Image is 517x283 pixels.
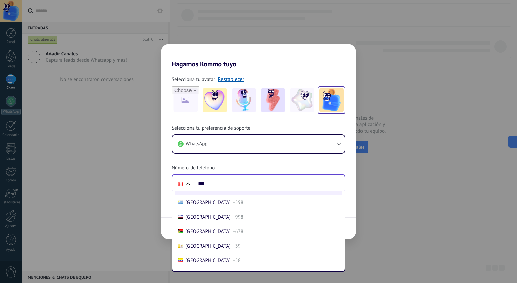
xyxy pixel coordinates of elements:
span: [GEOGRAPHIC_DATA] [185,257,231,264]
span: Selecciona tu preferencia de soporte [172,125,250,132]
span: +998 [233,214,243,220]
img: -3.jpeg [261,88,285,112]
h2: Hagamos Kommo tuyo [161,44,356,68]
a: Restablecer [218,76,244,83]
img: -4.jpeg [290,88,314,112]
span: Número de teléfono [172,165,215,171]
span: WhatsApp [186,141,207,147]
span: Selecciona tu avatar [172,76,215,83]
span: +58 [233,257,241,264]
img: -2.jpeg [232,88,256,112]
span: [GEOGRAPHIC_DATA] [185,199,231,206]
span: [GEOGRAPHIC_DATA] [185,243,231,249]
span: [GEOGRAPHIC_DATA] [185,214,231,220]
span: +39 [233,243,241,249]
img: -1.jpeg [203,88,227,112]
button: WhatsApp [172,135,345,153]
span: [GEOGRAPHIC_DATA] [185,228,231,235]
span: +678 [233,228,243,235]
div: Peru: + 51 [174,177,187,191]
span: +598 [233,199,243,206]
img: -5.jpeg [319,88,344,112]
